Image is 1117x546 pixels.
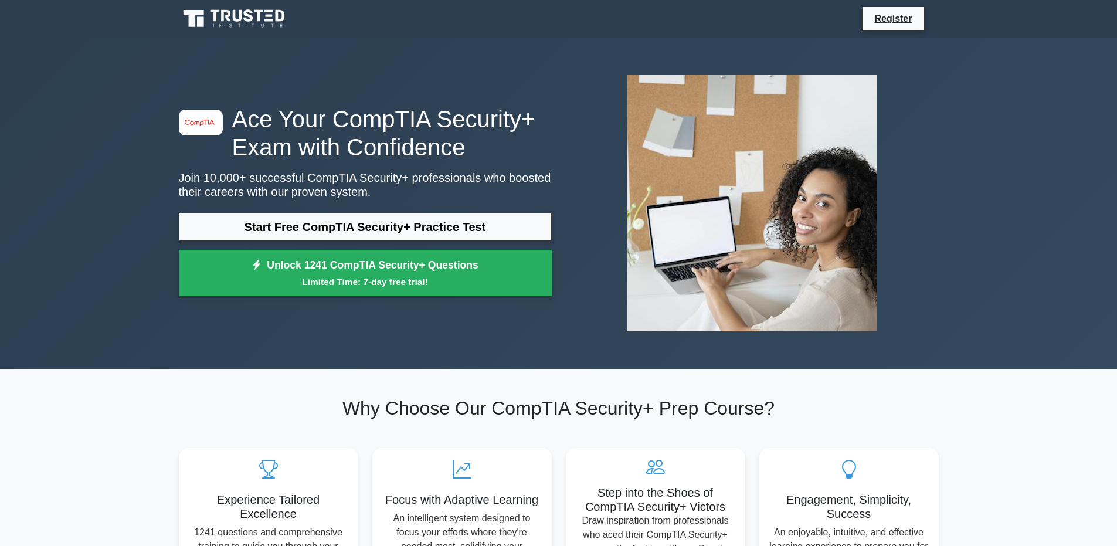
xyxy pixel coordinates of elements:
[193,275,537,289] small: Limited Time: 7-day free trial!
[179,105,552,161] h1: Ace Your CompTIA Security+ Exam with Confidence
[188,493,349,521] h5: Experience Tailored Excellence
[382,493,542,507] h5: Focus with Adaptive Learning
[575,486,736,514] h5: Step into the Shoes of CompTIA Security+ Victors
[179,213,552,241] a: Start Free CompTIA Security+ Practice Test
[179,171,552,199] p: Join 10,000+ successful CompTIA Security+ professionals who boosted their careers with our proven...
[179,250,552,297] a: Unlock 1241 CompTIA Security+ QuestionsLimited Time: 7-day free trial!
[769,493,929,521] h5: Engagement, Simplicity, Success
[867,11,919,26] a: Register
[179,397,939,419] h2: Why Choose Our CompTIA Security+ Prep Course?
